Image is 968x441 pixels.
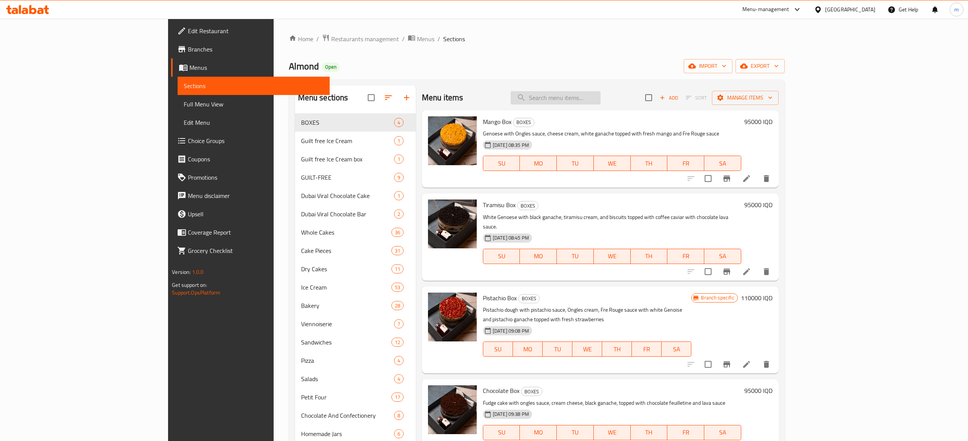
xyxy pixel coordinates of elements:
[742,61,779,71] span: export
[557,249,594,264] button: TU
[659,93,679,102] span: Add
[301,136,394,145] div: Guilt free Ice Cream
[394,429,404,438] div: items
[520,425,557,440] button: MO
[301,356,394,365] span: Pizza
[322,64,340,70] span: Open
[394,319,404,328] div: items
[394,137,403,145] span: 1
[301,264,391,274] span: Dry Cakes
[736,59,785,73] button: export
[707,427,738,438] span: SA
[560,427,591,438] span: TU
[520,156,557,171] button: MO
[189,63,324,72] span: Menus
[757,169,776,188] button: delete
[301,228,391,237] span: Whole Cakes
[394,374,404,383] div: items
[825,5,875,14] div: [GEOGRAPHIC_DATA]
[665,344,688,355] span: SA
[560,251,591,262] span: TU
[546,344,569,355] span: TU
[394,209,404,219] div: items
[704,156,741,171] button: SA
[394,412,403,419] span: 8
[301,283,391,292] div: Ice Cream
[171,40,330,58] a: Branches
[188,136,324,145] span: Choice Groups
[301,246,391,255] span: Cake Pieces
[394,211,403,218] span: 2
[438,34,440,43] li: /
[523,251,554,262] span: MO
[295,187,416,205] div: Dubai Viral Chocolate Cake1
[483,292,517,304] span: Pistachio Box
[295,205,416,223] div: Dubai Viral Chocolate Bar2
[520,249,557,264] button: MO
[301,301,391,310] span: Bakery
[301,209,394,219] span: Dubai Viral Chocolate Bar
[519,294,539,303] span: BOXES
[662,341,691,357] button: SA
[394,118,404,127] div: items
[700,264,716,280] span: Select to update
[597,251,628,262] span: WE
[490,327,532,335] span: [DATE] 09:08 PM
[188,173,324,182] span: Promotions
[289,34,785,44] nav: breadcrumb
[521,387,542,396] div: BOXES
[486,158,517,169] span: SU
[295,241,416,260] div: Cake Pieces31
[392,266,403,273] span: 11
[757,262,776,281] button: delete
[667,156,704,171] button: FR
[516,344,540,355] span: MO
[483,116,511,127] span: Mango Box
[670,158,701,169] span: FR
[394,191,404,200] div: items
[560,158,591,169] span: TU
[712,91,779,105] button: Manage items
[594,249,631,264] button: WE
[301,155,394,164] span: Guilt free Ice Cream box
[184,81,324,90] span: Sections
[521,387,542,396] span: BOXES
[394,156,403,163] span: 1
[718,262,736,281] button: Branch-specific-item
[391,228,404,237] div: items
[178,95,330,113] a: Full Menu View
[428,385,477,434] img: Chocolate Box
[511,91,601,105] input: search
[483,398,741,408] p: Fudge cake with ongles sauce, cream cheese, black ganache, topped with chocolate feuilletine and ...
[954,5,959,14] span: m
[363,90,379,106] span: Select all sections
[301,411,394,420] span: Chocolate And Confectionery
[742,267,751,276] a: Edit menu item
[594,156,631,171] button: WE
[171,205,330,223] a: Upsell
[392,302,403,309] span: 28
[295,168,416,187] div: GUILT-FREE9
[490,410,532,418] span: [DATE] 09:38 PM
[741,293,772,303] h6: 110000 IQD
[667,425,704,440] button: FR
[331,34,399,43] span: Restaurants management
[641,90,657,106] span: Select section
[301,338,391,347] span: Sandwiches
[172,267,191,277] span: Version:
[631,425,668,440] button: TH
[301,393,391,402] span: Petit Four
[178,113,330,132] a: Edit Menu
[295,315,416,333] div: Viennoiserie7
[490,234,532,241] span: [DATE] 08:45 PM
[394,174,403,181] span: 9
[301,191,394,200] div: Dubai Viral Chocolate Cake
[188,209,324,219] span: Upsell
[417,34,434,43] span: Menus
[178,77,330,95] a: Sections
[301,429,394,438] div: Homemade Jars
[192,267,204,277] span: 1.0.0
